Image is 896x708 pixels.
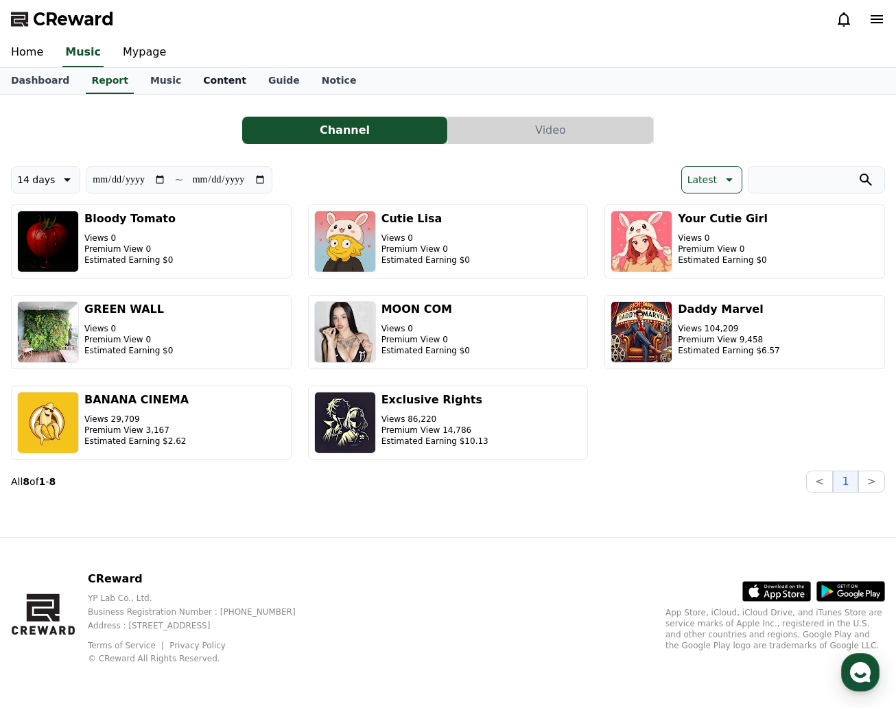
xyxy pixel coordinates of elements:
[84,334,173,345] p: Premium View 0
[858,471,885,493] button: >
[604,204,885,279] button: Your Cutie Girl Views 0 Premium View 0 Estimated Earning $0
[88,571,318,587] p: CReward
[11,386,292,460] button: BANANA CINEMA Views 29,709 Premium View 3,167 Estimated Earning $2.62
[308,386,589,460] button: Exclusive Rights Views 86,220 Premium View 14,786 Estimated Earning $10.13
[62,38,104,67] a: Music
[448,117,653,144] button: Video
[381,233,470,244] p: Views 0
[11,166,80,193] button: 14 days
[17,170,55,189] p: 14 days
[381,211,470,227] h3: Cutie Lisa
[88,606,318,617] p: Business Registration Number : [PHONE_NUMBER]
[17,392,79,453] img: BANANA CINEMA
[174,172,183,188] p: ~
[687,170,717,189] p: Latest
[84,436,189,447] p: Estimated Earning $2.62
[604,295,885,369] button: Daddy Marvel Views 104,209 Premium View 9,458 Estimated Earning $6.57
[49,476,56,487] strong: 8
[381,345,470,356] p: Estimated Earning $0
[11,475,56,488] p: All of -
[833,471,858,493] button: 1
[381,244,470,255] p: Premium View 0
[678,323,779,334] p: Views 104,209
[678,255,768,265] p: Estimated Earning $0
[84,425,189,436] p: Premium View 3,167
[678,345,779,356] p: Estimated Earning $6.57
[242,117,447,144] button: Channel
[112,38,177,67] a: Mypage
[308,204,589,279] button: Cutie Lisa Views 0 Premium View 0 Estimated Earning $0
[11,295,292,369] button: GREEN WALL Views 0 Premium View 0 Estimated Earning $0
[448,117,654,144] a: Video
[806,471,833,493] button: <
[177,435,263,469] a: Settings
[242,117,448,144] a: Channel
[381,255,470,265] p: Estimated Earning $0
[84,323,173,334] p: Views 0
[678,211,768,227] h3: Your Cutie Girl
[257,68,311,94] a: Guide
[308,295,589,369] button: MOON COM Views 0 Premium View 0 Estimated Earning $0
[381,301,470,318] h3: MOON COM
[84,414,189,425] p: Views 29,709
[381,425,488,436] p: Premium View 14,786
[84,211,176,227] h3: Bloody Tomato
[11,8,114,30] a: CReward
[84,301,173,318] h3: GREEN WALL
[88,641,166,650] a: Terms of Service
[17,301,79,363] img: GREEN WALL
[192,68,257,94] a: Content
[139,68,192,94] a: Music
[11,204,292,279] button: Bloody Tomato Views 0 Premium View 0 Estimated Earning $0
[314,301,376,363] img: MOON COM
[678,233,768,244] p: Views 0
[4,435,91,469] a: Home
[84,392,189,408] h3: BANANA CINEMA
[88,620,318,631] p: Address : [STREET_ADDRESS]
[681,166,742,193] button: Latest
[91,435,177,469] a: Messages
[314,392,376,453] img: Exclusive Rights
[381,334,470,345] p: Premium View 0
[381,323,470,334] p: Views 0
[665,607,885,651] p: App Store, iCloud, iCloud Drive, and iTunes Store are service marks of Apple Inc., registered in ...
[84,345,173,356] p: Estimated Earning $0
[311,68,368,94] a: Notice
[88,593,318,604] p: YP Lab Co., Ltd.
[84,233,176,244] p: Views 0
[611,211,672,272] img: Your Cutie Girl
[114,456,154,467] span: Messages
[86,68,134,94] a: Report
[84,244,176,255] p: Premium View 0
[84,255,176,265] p: Estimated Earning $0
[35,456,59,467] span: Home
[611,301,672,363] img: Daddy Marvel
[39,476,46,487] strong: 1
[381,436,488,447] p: Estimated Earning $10.13
[203,456,237,467] span: Settings
[678,244,768,255] p: Premium View 0
[314,211,376,272] img: Cutie Lisa
[23,476,30,487] strong: 8
[33,8,114,30] span: CReward
[678,301,779,318] h3: Daddy Marvel
[678,334,779,345] p: Premium View 9,458
[88,653,318,664] p: © CReward All Rights Reserved.
[381,414,488,425] p: Views 86,220
[381,392,488,408] h3: Exclusive Rights
[17,211,79,272] img: Bloody Tomato
[169,641,226,650] a: Privacy Policy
